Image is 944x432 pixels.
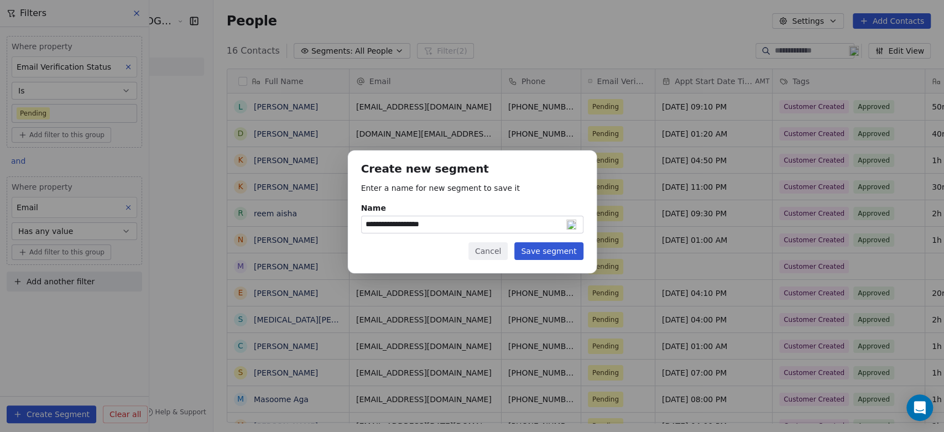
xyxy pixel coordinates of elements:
[361,202,583,214] div: Name
[468,242,508,260] button: Cancel
[361,164,583,175] h1: Create new segment
[361,183,583,194] p: Enter a name for new segment to save it
[362,216,583,233] input: Name
[514,242,583,260] button: Save segment
[566,220,576,230] img: locked.png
